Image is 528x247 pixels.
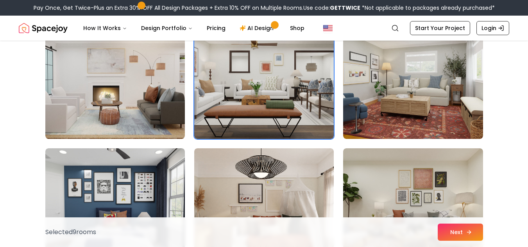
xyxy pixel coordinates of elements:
[303,4,360,12] span: Use code:
[343,14,483,139] img: Room room-33
[360,4,495,12] span: *Not applicable to packages already purchased*
[45,227,96,237] p: Selected 9 room s
[77,20,311,36] nav: Main
[330,4,360,12] b: GETTWICE
[19,20,68,36] img: Spacejoy Logo
[323,23,333,33] img: United States
[194,14,334,139] img: Room room-32
[45,14,185,139] img: Room room-31
[34,4,495,12] div: Pay Once, Get Twice-Plus an Extra 30% OFF All Design Packages + Extra 10% OFF on Multiple Rooms.
[476,21,509,35] a: Login
[19,20,68,36] a: Spacejoy
[410,21,470,35] a: Start Your Project
[438,224,483,241] button: Next
[200,20,232,36] a: Pricing
[233,20,282,36] a: AI Design
[77,20,133,36] button: How It Works
[284,20,311,36] a: Shop
[19,16,509,41] nav: Global
[135,20,199,36] button: Design Portfolio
